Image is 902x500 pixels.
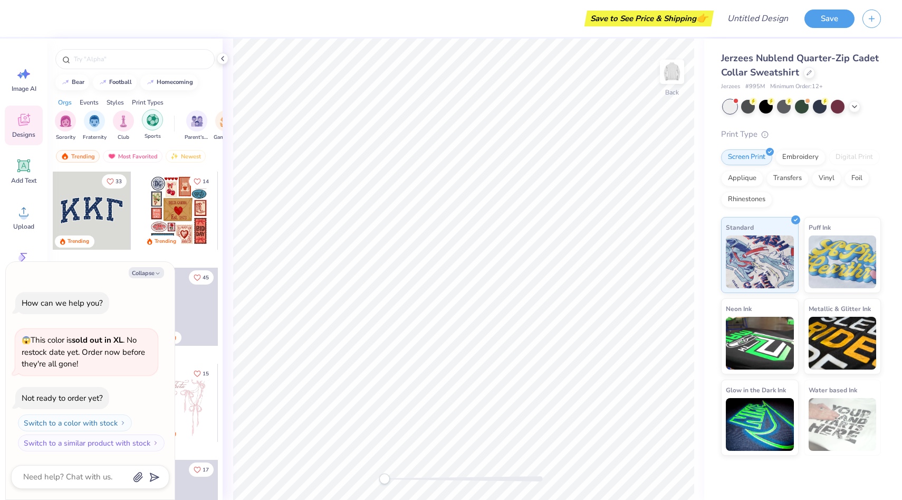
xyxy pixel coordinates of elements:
[155,238,176,246] div: Trending
[809,222,831,233] span: Puff Ink
[99,79,107,86] img: trend_line.gif
[587,11,711,26] div: Save to See Price & Shipping
[22,335,145,369] span: This color is . No restock date yet. Order now before they're all gone!
[11,176,36,185] span: Add Text
[83,134,107,141] span: Fraternity
[804,10,855,28] button: Save
[55,110,76,141] div: filter for Sorority
[185,110,209,141] div: filter for Parent's Weekend
[379,474,390,484] div: Accessibility label
[80,98,99,107] div: Events
[726,235,794,288] img: Standard
[726,303,752,314] span: Neon Ink
[809,398,877,451] img: Water based Ink
[132,98,164,107] div: Print Types
[189,270,214,285] button: Like
[72,79,84,85] div: bear
[120,420,126,426] img: Switch to a color with stock
[721,52,879,79] span: Jerzees Nublend Quarter-Zip Cadet Collar Sweatshirt
[145,133,161,140] span: Sports
[113,110,134,141] div: filter for Club
[203,275,209,280] span: 45
[58,98,72,107] div: Orgs
[809,317,877,370] img: Metallic & Glitter Ink
[102,174,127,188] button: Like
[116,179,122,184] span: 33
[809,235,877,288] img: Puff Ink
[191,115,203,127] img: Parent's Weekend Image
[721,192,772,207] div: Rhinestones
[83,110,107,141] div: filter for Fraternity
[214,110,238,141] button: filter button
[721,149,772,165] div: Screen Print
[726,398,794,451] img: Glow in the Dark Ink
[157,79,193,85] div: homecoming
[809,303,871,314] span: Metallic & Glitter Ink
[118,115,129,127] img: Club Image
[73,54,208,64] input: Try "Alpha"
[203,467,209,473] span: 17
[189,366,214,381] button: Like
[214,110,238,141] div: filter for Game Day
[118,134,129,141] span: Club
[147,114,159,126] img: Sports Image
[60,115,72,127] img: Sorority Image
[93,74,137,90] button: football
[775,149,826,165] div: Embroidery
[726,384,786,395] span: Glow in the Dark Ink
[61,79,70,86] img: trend_line.gif
[142,109,163,140] div: filter for Sports
[214,134,238,141] span: Game Day
[55,74,89,90] button: bear
[89,115,100,127] img: Fraternity Image
[56,134,75,141] span: Sorority
[203,179,209,184] span: 14
[721,82,740,91] span: Jerzees
[829,149,880,165] div: Digital Print
[845,171,869,186] div: Foil
[745,82,765,91] span: # 995M
[83,110,107,141] button: filter button
[56,150,100,163] div: Trending
[61,153,69,160] img: trending.gif
[55,110,76,141] button: filter button
[113,110,134,141] button: filter button
[18,435,165,451] button: Switch to a similar product with stock
[12,130,35,139] span: Designs
[166,150,206,163] div: Newest
[13,222,34,231] span: Upload
[185,134,209,141] span: Parent's Weekend
[108,153,116,160] img: most_fav.gif
[140,74,198,90] button: homecoming
[152,440,159,446] img: Switch to a similar product with stock
[189,174,214,188] button: Like
[146,79,155,86] img: trend_line.gif
[665,88,679,97] div: Back
[770,82,823,91] span: Minimum Order: 12 +
[812,171,841,186] div: Vinyl
[72,335,123,345] strong: sold out in XL
[766,171,809,186] div: Transfers
[129,267,164,278] button: Collapse
[103,150,162,163] div: Most Favorited
[185,110,209,141] button: filter button
[696,12,708,24] span: 👉
[203,371,209,376] span: 15
[189,463,214,477] button: Like
[719,8,797,29] input: Untitled Design
[18,414,132,431] button: Switch to a color with stock
[809,384,857,395] span: Water based Ink
[721,171,763,186] div: Applique
[721,128,881,140] div: Print Type
[12,84,36,93] span: Image AI
[109,79,132,85] div: football
[661,61,683,82] img: Back
[107,98,124,107] div: Styles
[68,238,89,246] div: Trending
[170,153,179,160] img: newest.gif
[22,298,103,308] div: How can we help you?
[22,393,103,403] div: Not ready to order yet?
[220,115,232,127] img: Game Day Image
[726,222,754,233] span: Standard
[142,110,163,141] button: filter button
